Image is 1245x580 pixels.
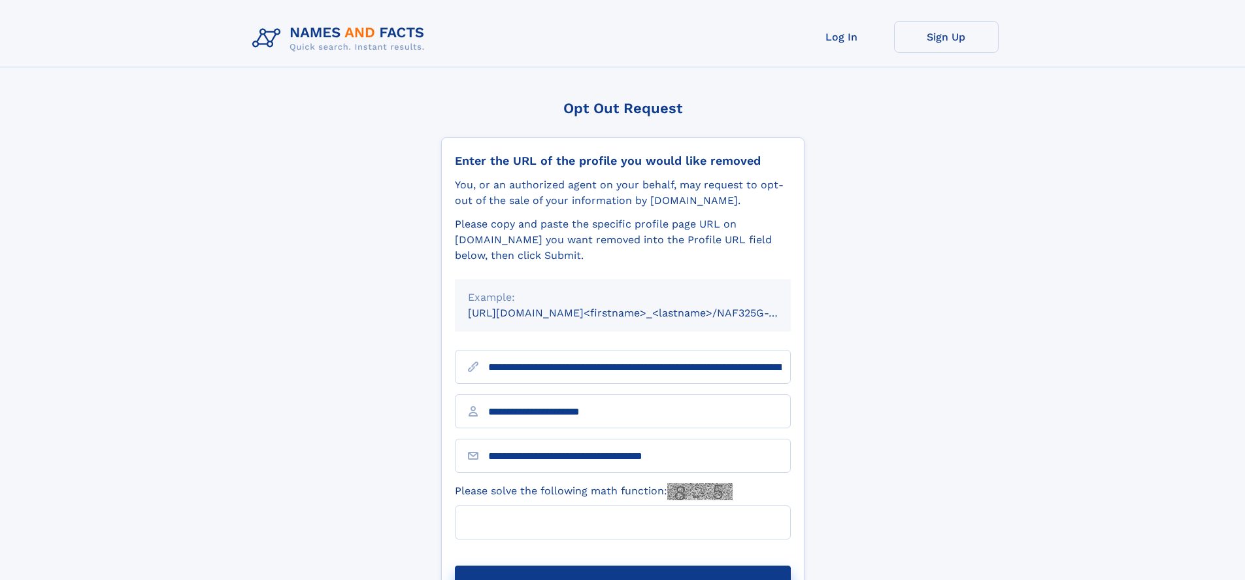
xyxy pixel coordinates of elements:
div: Please copy and paste the specific profile page URL on [DOMAIN_NAME] you want removed into the Pr... [455,216,791,264]
a: Log In [789,21,894,53]
a: Sign Up [894,21,999,53]
div: You, or an authorized agent on your behalf, may request to opt-out of the sale of your informatio... [455,177,791,209]
div: Enter the URL of the profile you would like removed [455,154,791,168]
img: Logo Names and Facts [247,21,435,56]
div: Opt Out Request [441,100,805,116]
div: Example: [468,290,778,305]
small: [URL][DOMAIN_NAME]<firstname>_<lastname>/NAF325G-xxxxxxxx [468,307,816,319]
label: Please solve the following math function: [455,483,733,500]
